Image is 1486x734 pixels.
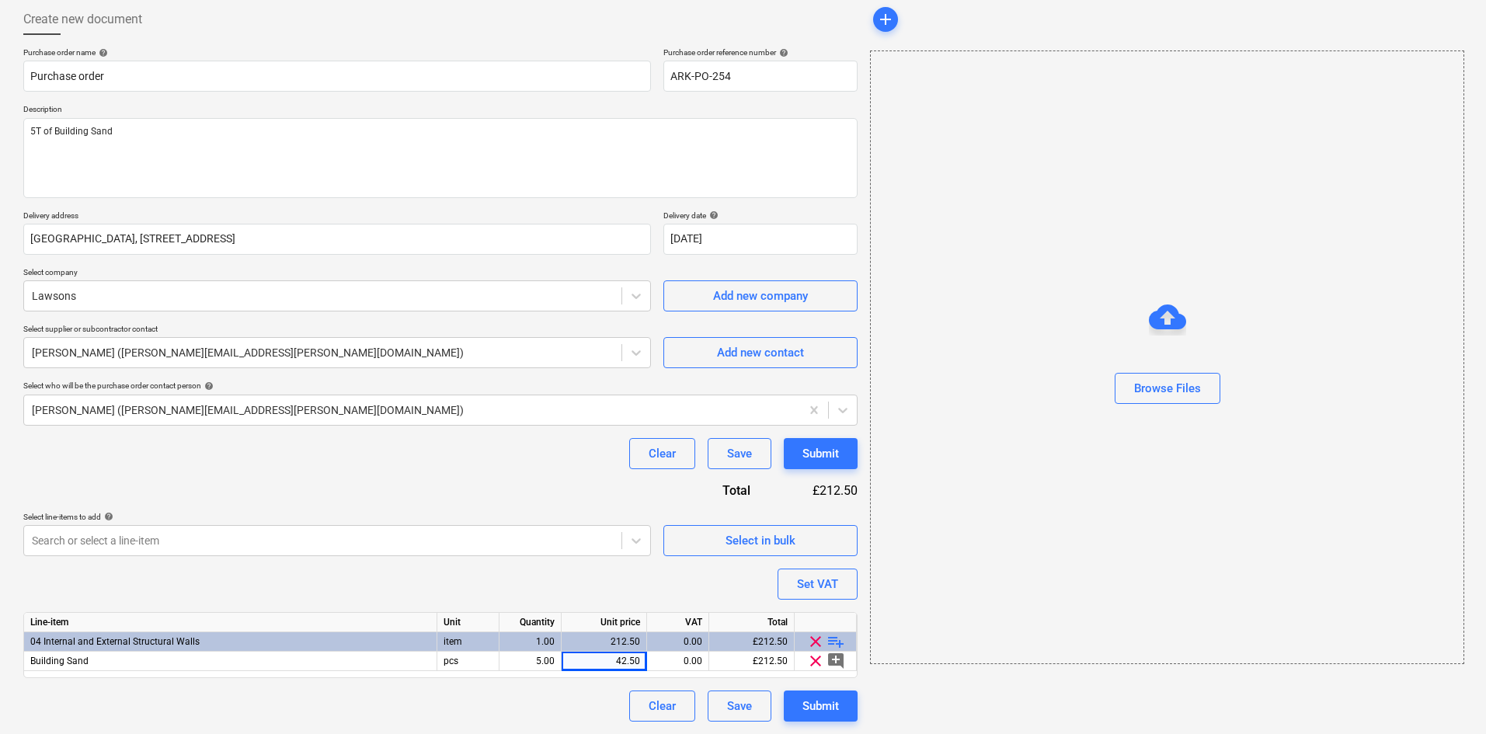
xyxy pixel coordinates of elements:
span: help [201,381,214,391]
span: clear [806,632,825,651]
button: Submit [784,438,858,469]
div: £212.50 [709,632,795,652]
span: Building Sand [30,656,89,666]
iframe: Chat Widget [1408,659,1486,734]
div: £212.50 [775,482,858,499]
button: Submit [784,691,858,722]
p: Delivery address [23,210,651,224]
button: Clear [629,691,695,722]
div: Unit price [562,613,647,632]
span: add [876,10,895,29]
button: Save [708,691,771,722]
div: item [437,632,499,652]
div: Delivery date [663,210,858,221]
button: Clear [629,438,695,469]
input: Delivery address [23,224,651,255]
div: Purchase order reference number [663,47,858,57]
span: playlist_add [827,632,845,651]
div: Add new contact [717,343,804,363]
div: 42.50 [568,652,640,671]
div: Set VAT [797,574,838,594]
div: Total [709,613,795,632]
p: Select supplier or subcontractor contact [23,324,651,337]
div: Save [727,696,752,716]
button: Add new contact [663,337,858,368]
div: 212.50 [568,632,640,652]
div: Purchase order name [23,47,651,57]
textarea: 5T of Building Sand [23,118,858,198]
div: Total [656,482,775,499]
span: help [96,48,108,57]
span: help [101,512,113,521]
p: Select company [23,267,651,280]
div: Clear [649,444,676,464]
span: help [706,210,719,220]
button: Set VAT [778,569,858,600]
div: Quantity [499,613,562,632]
div: Browse Files [870,50,1464,664]
div: Select in bulk [726,530,795,551]
input: Reference number [663,61,858,92]
button: Browse Files [1115,373,1220,404]
div: Submit [802,696,839,716]
div: Line-item [24,613,437,632]
input: Document name [23,61,651,92]
div: 0.00 [653,652,702,671]
div: 5.00 [506,652,555,671]
div: pcs [437,652,499,671]
p: Description [23,104,858,117]
button: Save [708,438,771,469]
div: Add new company [713,286,808,306]
div: Clear [649,696,676,716]
div: Save [727,444,752,464]
button: Add new company [663,280,858,311]
span: 04 Internal and External Structural Walls [30,636,200,647]
span: help [776,48,788,57]
div: Submit [802,444,839,464]
input: Delivery date not specified [663,224,858,255]
div: £212.50 [709,652,795,671]
div: Select line-items to add [23,512,651,522]
span: Create new document [23,10,142,29]
div: 0.00 [653,632,702,652]
div: Browse Files [1134,378,1201,398]
div: Select who will be the purchase order contact person [23,381,858,391]
div: VAT [647,613,709,632]
div: Unit [437,613,499,632]
span: clear [806,652,825,670]
button: Select in bulk [663,525,858,556]
span: add_comment [827,652,845,670]
div: 1.00 [506,632,555,652]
